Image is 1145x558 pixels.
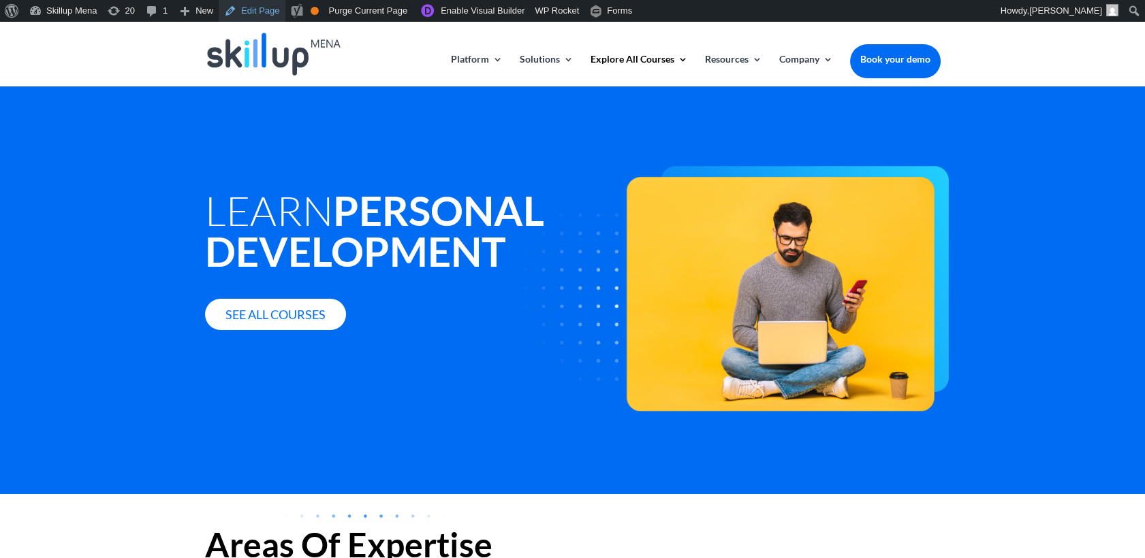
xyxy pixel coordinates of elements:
[520,54,574,86] a: Solutions
[311,7,319,15] div: OK
[591,54,688,86] a: Explore All Courses
[779,54,833,86] a: Company
[523,140,950,412] img: PersonalDevelopmentCover
[451,54,503,86] a: Platform
[918,411,1145,558] iframe: Chat Widget
[205,186,544,276] strong: Personal Development
[205,299,346,331] a: See all courses
[1029,5,1102,16] span: [PERSON_NAME]
[207,33,341,76] img: Skillup Mena
[205,190,630,278] h1: Learn
[705,54,762,86] a: Resources
[850,44,941,74] a: Book your demo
